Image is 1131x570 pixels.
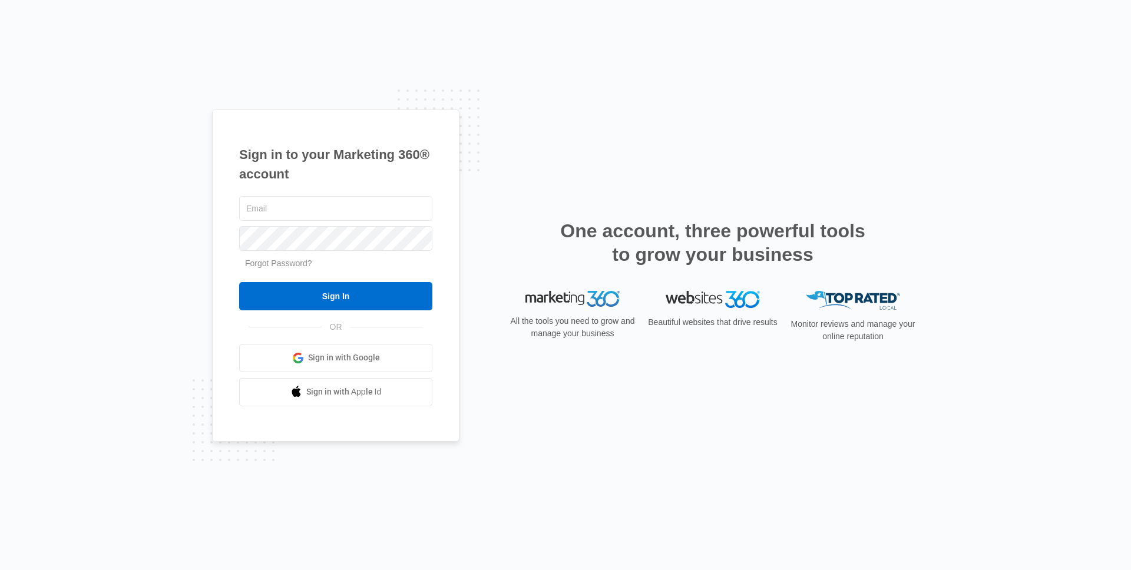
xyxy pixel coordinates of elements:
[239,344,432,372] a: Sign in with Google
[557,219,869,266] h2: One account, three powerful tools to grow your business
[525,291,620,307] img: Marketing 360
[308,352,380,364] span: Sign in with Google
[245,259,312,268] a: Forgot Password?
[306,386,382,398] span: Sign in with Apple Id
[666,291,760,308] img: Websites 360
[806,291,900,310] img: Top Rated Local
[239,378,432,406] a: Sign in with Apple Id
[239,282,432,310] input: Sign In
[647,316,779,329] p: Beautiful websites that drive results
[239,196,432,221] input: Email
[239,145,432,184] h1: Sign in to your Marketing 360® account
[787,318,919,343] p: Monitor reviews and manage your online reputation
[507,315,639,340] p: All the tools you need to grow and manage your business
[322,321,350,333] span: OR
